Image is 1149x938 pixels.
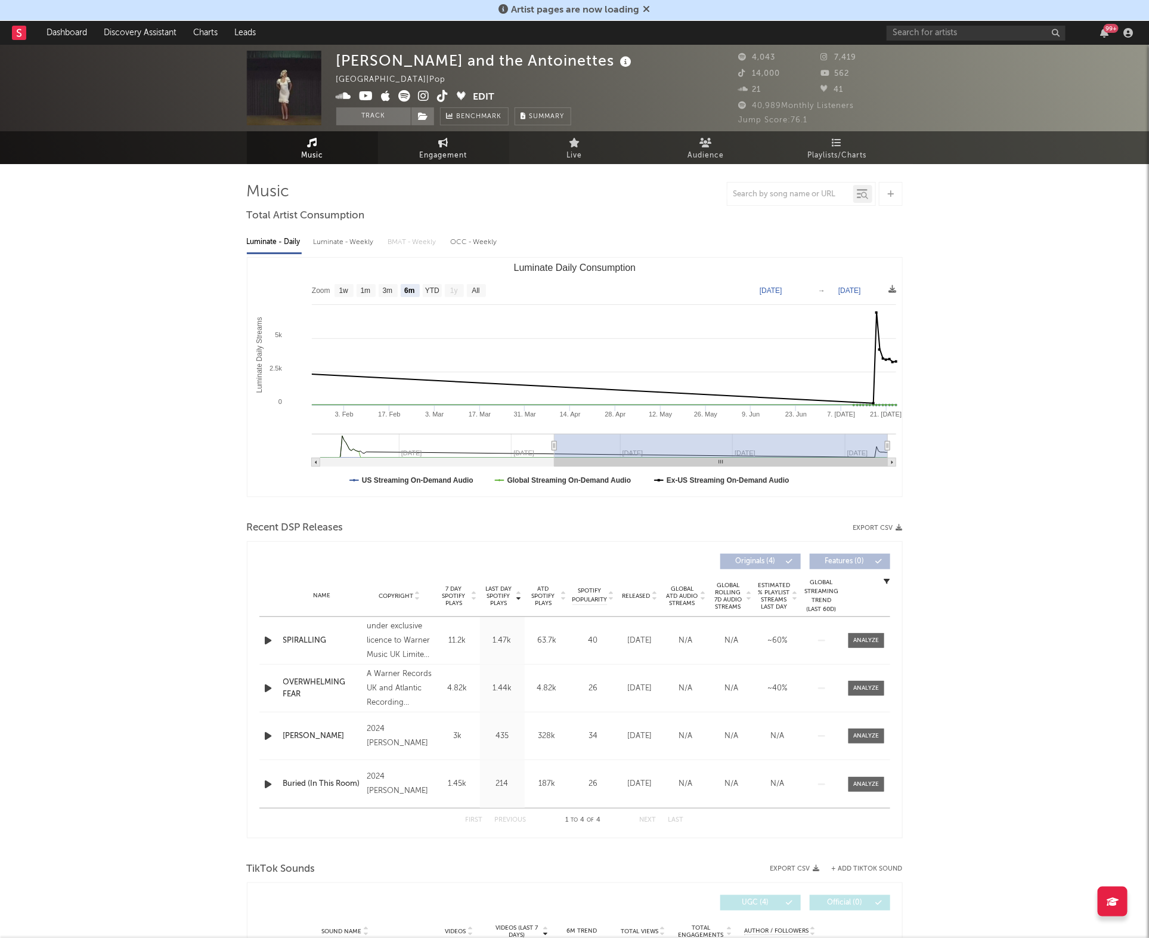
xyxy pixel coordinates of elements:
[425,411,444,418] text: 3. Mar
[378,411,400,418] text: 17. Feb
[820,866,903,872] button: + Add TikTok Sound
[247,862,315,877] span: TikTok Sounds
[572,587,607,604] span: Spotify Popularity
[571,817,578,823] span: to
[640,817,656,823] button: Next
[425,287,439,295] text: YTD
[336,107,411,125] button: Track
[438,585,470,607] span: 7 Day Spotify Plays
[185,21,226,45] a: Charts
[367,770,432,798] div: 2024 [PERSON_NAME]
[853,524,903,532] button: Export CSV
[728,558,783,565] span: Originals ( 4 )
[270,365,282,372] text: 2.5k
[572,635,614,647] div: 40
[1100,28,1108,38] button: 99+
[605,411,625,418] text: 28. Apr
[640,131,772,164] a: Audience
[247,131,378,164] a: Music
[712,683,752,695] div: N/A
[528,585,559,607] span: ATD Spotify Plays
[643,5,651,15] span: Dismiss
[1104,24,1119,33] div: 99 +
[379,593,413,600] span: Copyright
[515,107,571,125] button: Summary
[620,683,660,695] div: [DATE]
[739,102,854,110] span: 40,989 Monthly Listeners
[360,287,370,295] text: 1m
[438,683,477,695] div: 4.82k
[622,593,651,600] span: Released
[785,411,807,418] text: 23. Jun
[483,683,522,695] div: 1.44k
[367,619,432,662] div: under exclusive licence to Warner Music UK Limited, © 2025, Women Who Love Too Much Limited
[820,54,856,61] span: 7,419
[739,54,776,61] span: 4,043
[451,232,498,252] div: OCC - Weekly
[720,554,801,569] button: Originals(4)
[445,928,466,935] span: Videos
[744,927,809,935] span: Author / Followers
[483,635,522,647] div: 1.47k
[283,677,361,700] a: OVERWHELMING FEAR
[528,635,566,647] div: 63.7k
[832,866,903,872] button: + Add TikTok Sound
[528,730,566,742] div: 328k
[362,476,473,485] text: US Streaming On-Demand Audio
[758,683,798,695] div: ~ 40 %
[335,411,353,418] text: 3. Feb
[440,107,509,125] a: Benchmark
[758,778,798,790] div: N/A
[666,635,706,647] div: N/A
[528,683,566,695] div: 4.82k
[247,232,302,252] div: Luminate - Daily
[572,683,614,695] div: 26
[620,730,660,742] div: [DATE]
[513,263,636,273] text: Luminate Daily Consumption
[712,730,752,742] div: N/A
[472,287,479,295] text: All
[247,258,902,496] svg: Luminate Daily Consumption
[404,287,414,295] text: 6m
[468,411,491,418] text: 17. Mar
[509,131,640,164] a: Live
[810,554,890,569] button: Features(0)
[483,585,515,607] span: Last Day Spotify Plays
[820,70,849,78] span: 562
[818,286,825,295] text: →
[38,21,95,45] a: Dashboard
[312,287,330,295] text: Zoom
[687,149,724,163] span: Audience
[367,667,432,710] div: A Warner Records UK and Atlantic Recording Corporation release, under exclusive licence to Warner...
[554,927,609,936] div: 6M Trend
[450,287,458,295] text: 1y
[278,398,281,405] text: 0
[528,778,566,790] div: 187k
[770,865,820,872] button: Export CSV
[378,131,509,164] a: Engagement
[649,411,673,418] text: 12. May
[275,331,282,338] text: 5k
[572,778,614,790] div: 26
[758,635,798,647] div: ~ 60 %
[712,582,745,610] span: Global Rolling 7D Audio Streams
[322,928,362,935] span: Sound Name
[283,730,361,742] a: [PERSON_NAME]
[457,110,502,124] span: Benchmark
[587,817,594,823] span: of
[804,578,840,614] div: Global Streaming Trend (Last 60D)
[666,585,699,607] span: Global ATD Audio Streams
[739,116,808,124] span: Jump Score: 76.1
[314,232,376,252] div: Luminate - Weekly
[720,895,801,911] button: UGC(4)
[483,730,522,742] div: 435
[255,317,264,393] text: Luminate Daily Streams
[283,591,361,600] div: Name
[473,90,495,105] button: Edit
[712,778,752,790] div: N/A
[483,778,522,790] div: 214
[827,411,855,418] text: 7. [DATE]
[336,51,635,70] div: [PERSON_NAME] and the Antoinettes
[247,521,343,535] span: Recent DSP Releases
